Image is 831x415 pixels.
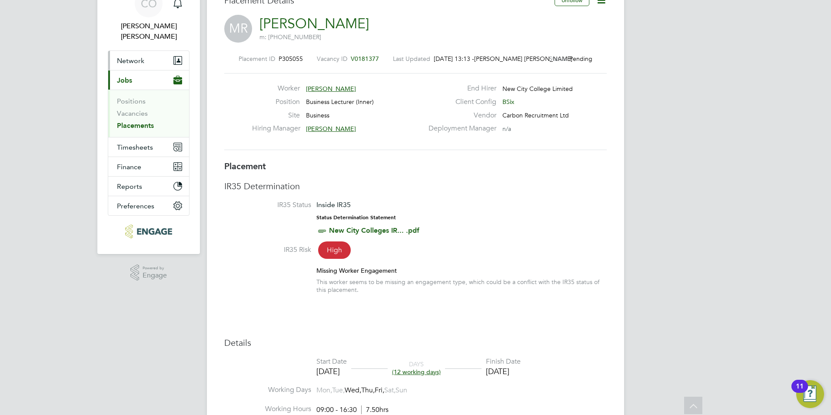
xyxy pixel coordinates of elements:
div: Finish Date [486,357,521,366]
span: Mon, [316,386,332,395]
label: Vendor [423,111,496,120]
div: [DATE] [316,366,347,376]
button: Network [108,51,189,70]
div: Missing Worker Engagement [316,267,607,274]
span: Preferences [117,202,154,210]
button: Finance [108,157,189,176]
div: 11 [796,386,804,398]
label: Placement ID [239,55,275,63]
label: Status [549,55,566,63]
a: New City Colleges IR... .pdf [329,226,419,234]
div: [DATE] [486,366,521,376]
span: BSix [502,98,514,106]
button: Reports [108,177,189,196]
button: Open Resource Center, 11 new notifications [796,380,824,408]
span: [PERSON_NAME] [PERSON_NAME] [474,55,535,63]
span: High [318,241,351,259]
a: Positions [117,97,146,105]
span: V0181377 [351,55,379,63]
label: IR35 Risk [224,245,311,254]
span: [PERSON_NAME] [306,85,356,93]
div: This worker seems to be missing an engagement type, which could be a conflict with the IR35 statu... [316,278,607,294]
span: Engage [143,272,167,279]
span: Carbon Recruitment Ltd [502,111,569,119]
span: Thu, [361,386,375,395]
label: Position [252,97,300,107]
a: Powered byEngage [130,264,167,281]
div: Jobs [108,90,189,137]
button: Jobs [108,70,189,90]
span: n/a [502,125,511,133]
label: End Hirer [423,84,496,93]
label: IR35 Status [224,201,311,210]
label: Vacancy ID [317,55,347,63]
span: Network [117,57,144,65]
h3: IR35 Determination [224,181,607,192]
span: [DATE] 13:13 - [434,55,474,63]
label: Hiring Manager [252,124,300,133]
a: Go to home page [108,224,189,238]
span: MR [224,15,252,43]
strong: Status Determination Statement [316,214,396,221]
span: Fri, [375,386,384,395]
div: DAYS [388,360,445,376]
span: Business [306,111,329,119]
span: Jobs [117,76,132,84]
a: Vacancies [117,109,148,117]
span: Pending [569,55,592,63]
span: Business Lecturer (Inner) [306,98,374,106]
label: Site [252,111,300,120]
span: Connor O'sullivan [108,21,189,42]
img: carbonrecruitment-logo-retina.png [125,224,172,238]
span: [PERSON_NAME] [306,125,356,133]
button: Timesheets [108,137,189,157]
label: Worker [252,84,300,93]
h3: Details [224,337,607,348]
label: Last Updated [393,55,430,63]
span: Timesheets [117,143,153,151]
span: New City College Limited [502,85,573,93]
b: Placement [224,161,266,171]
a: [PERSON_NAME] [259,15,369,32]
span: Sat, [384,386,396,395]
span: Powered by [143,264,167,272]
span: Sun [396,386,407,395]
label: Working Hours [224,405,311,414]
div: Start Date [316,357,347,366]
span: 7.50hrs [361,405,389,414]
label: Working Days [224,385,311,395]
span: Inside IR35 [316,201,351,209]
span: (12 working days) [392,368,441,376]
span: Reports [117,182,142,191]
label: Client Config [423,97,496,107]
span: Wed, [345,386,361,395]
span: Tue, [332,386,345,395]
button: Preferences [108,196,189,215]
label: Deployment Manager [423,124,496,133]
a: Placements [117,121,154,130]
div: 09:00 - 16:30 [316,405,389,415]
span: m: [PHONE_NUMBER] [259,33,321,41]
span: Finance [117,163,141,171]
span: P305055 [279,55,303,63]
